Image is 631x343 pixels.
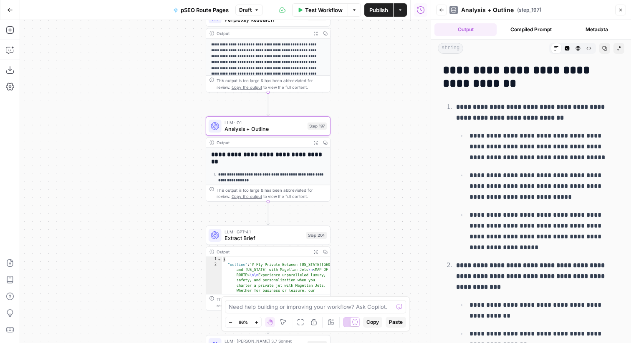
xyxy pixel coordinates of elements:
g: Edge from step_218 to step_197 [267,93,269,116]
span: Test Workflow [305,6,343,14]
div: Step 204 [306,232,327,239]
span: Analysis + Outline [461,6,514,14]
div: This output is too large & has been abbreviated for review. to view the full content. [217,187,327,200]
span: Copy [366,318,379,326]
span: LLM · O1 [225,119,304,125]
div: Output [217,30,308,36]
button: Metadata [565,23,628,36]
button: Paste [386,317,406,328]
span: Draft [239,6,252,14]
div: Step 218 [308,13,327,20]
button: Test Workflow [292,3,348,17]
span: Toggle code folding, rows 1 through 3 [217,257,222,263]
button: pSEO Route Pages [168,3,234,17]
span: Copy the output [232,85,262,90]
button: Compiled Prompt [500,23,562,36]
span: LLM · GPT-4.1 [225,228,303,235]
span: Copy the output [232,194,262,199]
div: Output [217,248,308,255]
div: Output [217,139,308,145]
div: Step 197 [308,123,327,130]
span: Analysis + Outline [225,125,304,133]
div: 1 [206,257,222,263]
button: Draft [235,5,263,15]
div: This output is too large & has been abbreviated for review. to view the full content. [217,296,327,309]
span: string [438,43,463,54]
div: This output is too large & has been abbreviated for review. to view the full content. [217,78,327,90]
span: pSEO Route Pages [181,6,229,14]
div: LLM · GPT-4.1Extract BriefStep 204Output{ "outline":"# Fly Private Between [US_STATE][GEOGRAPHIC_... [206,225,331,310]
button: Copy [363,317,382,328]
g: Edge from step_204 to step_219 [267,311,269,334]
span: 96% [239,319,248,325]
button: Output [434,23,497,36]
button: Publish [364,3,393,17]
g: Edge from step_197 to step_204 [267,202,269,225]
span: Paste [389,318,403,326]
span: ( step_197 ) [517,6,541,14]
span: Extract Brief [225,234,303,242]
span: Perplexity Research [225,16,304,24]
span: Publish [369,6,388,14]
